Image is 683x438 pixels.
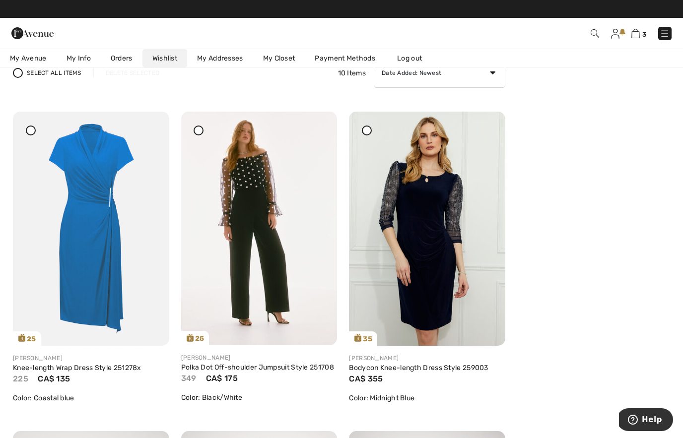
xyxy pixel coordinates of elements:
[38,374,70,383] span: CA$ 135
[11,28,54,37] a: 1ère Avenue
[187,49,253,67] a: My Addresses
[13,364,141,372] a: Knee-length Wrap Dress Style 251278x
[631,29,640,38] img: Shopping Bag
[11,23,54,43] img: 1ère Avenue
[13,354,169,363] div: [PERSON_NAME]
[349,112,505,346] a: 35
[660,29,670,39] img: Menu
[642,31,646,38] span: 3
[181,374,197,383] span: 349
[349,112,505,346] img: frank-lyman-dresses-jumpsuits-black_259003_2_e497_search.jpg
[181,112,338,345] img: joseph-ribkoff-dresses-jumpsuits-black-white_251708_2_af08_search.jpg
[13,112,169,346] a: 25
[305,49,385,67] a: Payment Methods
[181,363,334,372] a: Polka Dot Off-shoulder Jumpsuit Style 251708
[13,112,169,346] img: joseph-ribkoff-dresses-jumpsuits-coastal-blue_251278cb_1_b0bf_search.jpg
[93,68,172,77] div: Delete Selected
[349,374,383,383] span: CA$ 355
[253,49,305,67] a: My Closet
[619,408,673,433] iframe: Opens a widget where you can find more information
[181,392,338,403] div: Color: Black/White
[631,27,646,39] a: 3
[206,374,238,383] span: CA$ 175
[591,29,599,38] img: Search
[13,374,28,383] span: 225
[181,353,338,362] div: [PERSON_NAME]
[10,53,47,63] span: My Avenue
[611,29,619,39] img: My Info
[181,112,338,345] a: 25
[57,49,101,67] a: My Info
[349,393,505,403] div: Color: Midnight Blue
[27,68,81,77] span: Select All Items
[142,49,187,67] a: Wishlist
[101,49,142,67] a: Orders
[13,393,169,403] div: Color: Coastal blue
[338,68,366,78] span: 10 Items
[349,354,505,363] div: [PERSON_NAME]
[349,364,488,372] a: Bodycon Knee-length Dress Style 259003
[387,49,442,67] a: Log out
